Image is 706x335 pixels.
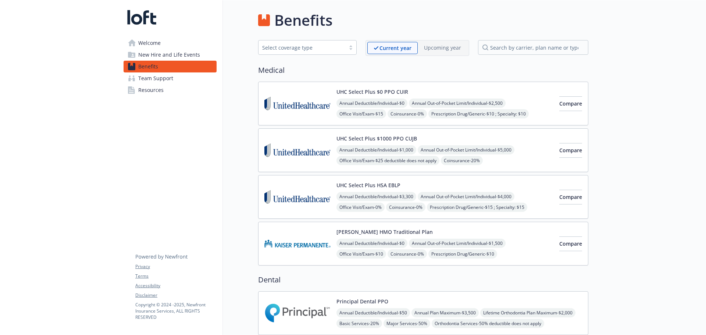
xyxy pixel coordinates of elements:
span: Annual Out-of-Pocket Limit/Individual - $4,000 [418,192,514,201]
p: Upcoming year [424,44,461,51]
h2: Medical [258,65,588,76]
a: Welcome [124,37,217,49]
span: Annual Deductible/Individual - $1,000 [336,145,416,154]
p: Current year [379,44,411,52]
span: Major Services - 50% [384,319,430,328]
span: Prescription Drug/Generic - $10 [428,249,497,259]
button: Compare [559,190,582,204]
span: Benefits [138,61,158,72]
span: Compare [559,100,582,107]
button: Compare [559,96,582,111]
span: Compare [559,147,582,154]
img: Kaiser Permanente Insurance Company carrier logo [264,228,331,259]
h1: Benefits [274,9,332,31]
p: Copyright © 2024 - 2025 , Newfront Insurance Services, ALL RIGHTS RESERVED [135,302,216,320]
span: Annual Plan Maximum - $3,500 [411,308,479,317]
span: New Hire and Life Events [138,49,200,61]
button: Compare [559,143,582,158]
span: Compare [559,240,582,247]
input: search by carrier, plan name or type [478,40,588,55]
button: UHC Select Plus HSA EBLP [336,181,400,189]
span: Coinsurance - 0% [388,249,427,259]
span: Team Support [138,72,173,84]
a: Disclaimer [135,292,216,299]
span: Prescription Drug/Generic - $10 ; Specialty: $10 [428,109,529,118]
span: Annual Out-of-Pocket Limit/Individual - $1,500 [409,239,506,248]
span: Annual Out-of-Pocket Limit/Individual - $2,500 [409,99,506,108]
a: Resources [124,84,217,96]
button: UHC Select Plus $0 PPO CUIR [336,88,408,96]
span: Annual Out-of-Pocket Limit/Individual - $5,000 [418,145,514,154]
span: Annual Deductible/Individual - $0 [336,239,407,248]
a: Accessibility [135,282,216,289]
button: [PERSON_NAME] HMO Traditional Plan [336,228,433,236]
a: Team Support [124,72,217,84]
h2: Dental [258,274,588,285]
span: Annual Deductible/Individual - $0 [336,99,407,108]
span: Coinsurance - 0% [388,109,427,118]
span: Welcome [138,37,161,49]
button: Principal Dental PPO [336,297,388,305]
img: United Healthcare Insurance Company carrier logo [264,135,331,166]
a: Benefits [124,61,217,72]
span: Office Visit/Exam - 0% [336,203,385,212]
span: Office Visit/Exam - $10 [336,249,386,259]
span: Coinsurance - 0% [386,203,425,212]
button: Compare [559,236,582,251]
span: Annual Deductible/Individual - $3,300 [336,192,416,201]
span: Annual Deductible/Individual - $50 [336,308,410,317]
a: Privacy [135,263,216,270]
span: Coinsurance - 20% [441,156,483,165]
span: Basic Services - 20% [336,319,382,328]
span: Office Visit/Exam - $25 deductible does not apply [336,156,439,165]
span: Office Visit/Exam - $15 [336,109,386,118]
button: UHC Select Plus $1000 PPO CUJB [336,135,417,142]
span: Upcoming year [418,42,467,54]
div: Select coverage type [262,44,342,51]
img: United Healthcare Insurance Company carrier logo [264,88,331,119]
img: United Healthcare Insurance Company carrier logo [264,181,331,213]
span: Prescription Drug/Generic - $15 ; Specialty: $15 [427,203,527,212]
a: New Hire and Life Events [124,49,217,61]
span: Compare [559,193,582,200]
img: Principal Financial Group Inc carrier logo [264,297,331,329]
span: Resources [138,84,164,96]
span: Orthodontia Services - 50% deductible does not apply [432,319,544,328]
a: Terms [135,273,216,279]
span: Lifetime Orthodontia Plan Maximum - $2,000 [480,308,575,317]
